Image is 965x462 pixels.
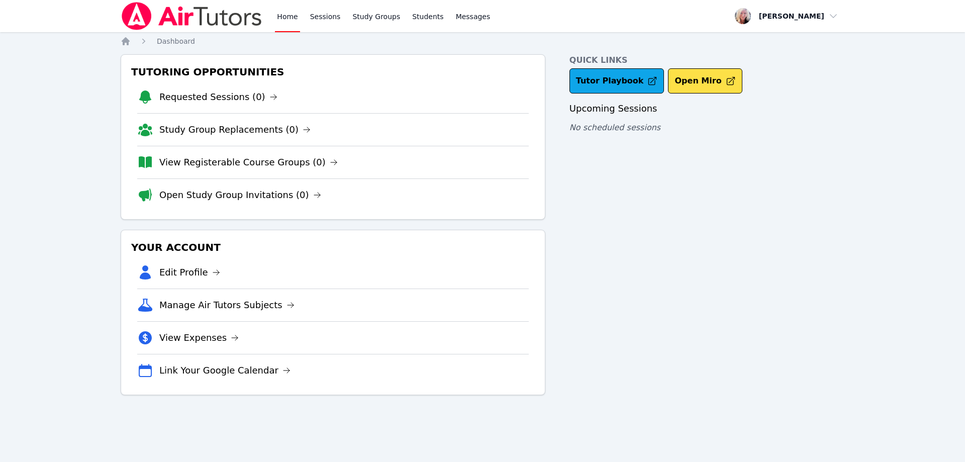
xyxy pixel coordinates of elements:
[159,265,220,280] a: Edit Profile
[121,36,844,46] nav: Breadcrumb
[456,12,491,22] span: Messages
[159,90,277,104] a: Requested Sessions (0)
[569,123,660,132] span: No scheduled sessions
[121,2,263,30] img: Air Tutors
[668,68,742,94] button: Open Miro
[159,363,291,378] a: Link Your Google Calendar
[569,54,844,66] h4: Quick Links
[129,238,537,256] h3: Your Account
[157,36,195,46] a: Dashboard
[159,331,239,345] a: View Expenses
[159,123,311,137] a: Study Group Replacements (0)
[159,298,295,312] a: Manage Air Tutors Subjects
[569,102,844,116] h3: Upcoming Sessions
[129,63,537,81] h3: Tutoring Opportunities
[157,37,195,45] span: Dashboard
[569,68,664,94] a: Tutor Playbook
[159,155,338,169] a: View Registerable Course Groups (0)
[159,188,321,202] a: Open Study Group Invitations (0)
